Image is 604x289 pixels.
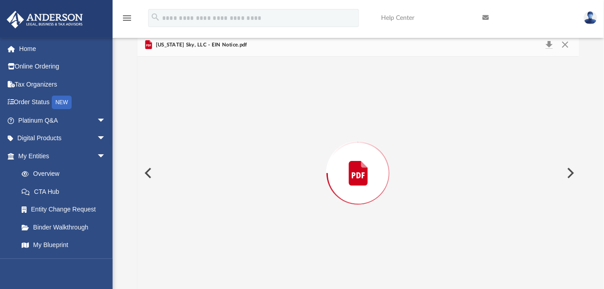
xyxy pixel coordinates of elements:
[560,161,580,186] button: Next File
[97,111,115,130] span: arrow_drop_down
[13,165,119,183] a: Overview
[6,40,119,58] a: Home
[52,96,72,109] div: NEW
[6,75,119,93] a: Tax Organizers
[6,111,119,129] a: Platinum Q&Aarrow_drop_down
[150,12,160,22] i: search
[6,58,119,76] a: Online Ordering
[97,147,115,165] span: arrow_drop_down
[6,129,119,147] a: Digital Productsarrow_drop_down
[13,201,119,219] a: Entity Change Request
[584,11,597,24] img: User Pic
[13,254,119,272] a: Tax Due Dates
[6,147,119,165] a: My Entitiesarrow_drop_down
[13,218,119,236] a: Binder Walkthrough
[122,17,132,23] a: menu
[541,39,558,51] button: Download
[154,41,247,49] span: [US_STATE] Sky, LLC - EIN Notice.pdf
[13,236,115,254] a: My Blueprint
[122,13,132,23] i: menu
[13,183,119,201] a: CTA Hub
[6,93,119,112] a: Order StatusNEW
[4,11,86,28] img: Anderson Advisors Platinum Portal
[137,161,157,186] button: Previous File
[557,39,573,51] button: Close
[97,129,115,148] span: arrow_drop_down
